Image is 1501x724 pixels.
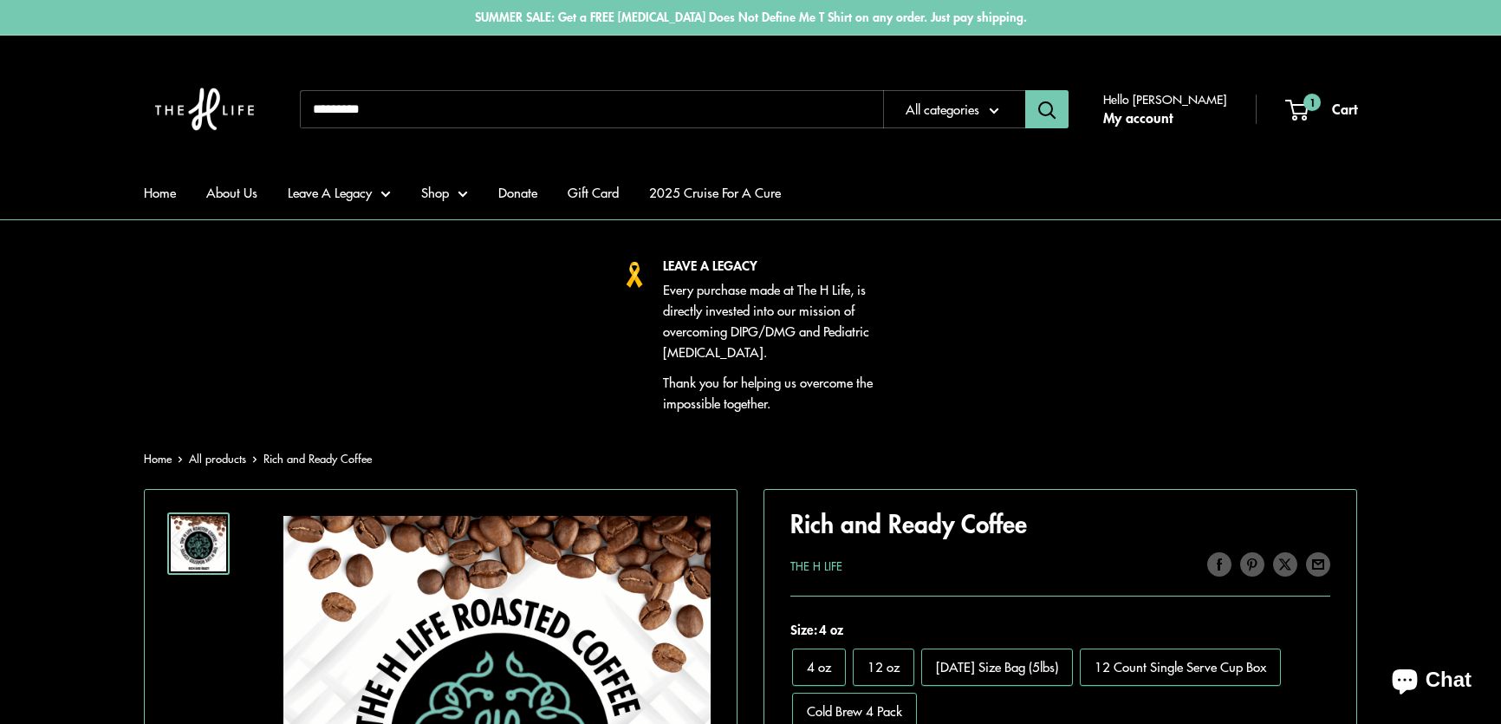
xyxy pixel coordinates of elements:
[936,657,1058,675] span: [DATE] Size Bag (5lbs)
[144,180,176,205] a: Home
[144,53,265,166] img: The H Life
[144,450,172,466] a: Home
[1306,551,1330,577] a: Share by email
[1080,649,1281,686] label: 12 Count Single Serve Cup Box
[790,617,1330,642] span: Size:
[288,180,391,205] a: Leave A Legacy
[663,255,880,276] p: LEAVE A LEGACY
[1095,657,1266,675] span: 12 Count Single Serve Cup Box
[1103,105,1173,131] a: My account
[663,372,880,414] p: Thank you for helping us overcome the impossible together.
[867,657,900,675] span: 12 oz
[1287,96,1357,122] a: 1 Cart
[792,649,846,686] label: 4 oz
[853,649,914,686] label: 12 oz
[663,279,880,362] p: Every purchase made at The H Life, is directly invested into our mission of overcoming DIPG/DMG a...
[568,180,619,205] a: Gift Card
[171,516,226,571] img: Rich and Ready Coffee
[1376,654,1487,710] inbox-online-store-chat: Shopify online store chat
[1240,551,1264,577] a: Pin on Pinterest
[189,450,246,466] a: All products
[1332,98,1357,119] span: Cart
[421,180,468,205] a: Shop
[263,450,372,466] span: Rich and Ready Coffee
[1303,94,1321,111] span: 1
[921,649,1073,686] label: Monday Size Bag (5lbs)
[300,90,883,128] input: Search...
[790,558,842,574] a: The H Life
[790,506,1330,541] h1: Rich and Ready Coffee
[144,448,372,469] nav: Breadcrumb
[1103,88,1226,110] span: Hello [PERSON_NAME]
[206,180,257,205] a: About Us
[649,180,781,205] a: 2025 Cruise For A Cure
[1273,551,1297,577] a: Tweet on Twitter
[1207,551,1231,577] a: Share on Facebook
[1025,90,1069,128] button: Search
[817,620,843,639] span: 4 oz
[498,180,537,205] a: Donate
[807,701,902,720] span: Cold Brew 4 Pack
[807,657,831,675] span: 4 oz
